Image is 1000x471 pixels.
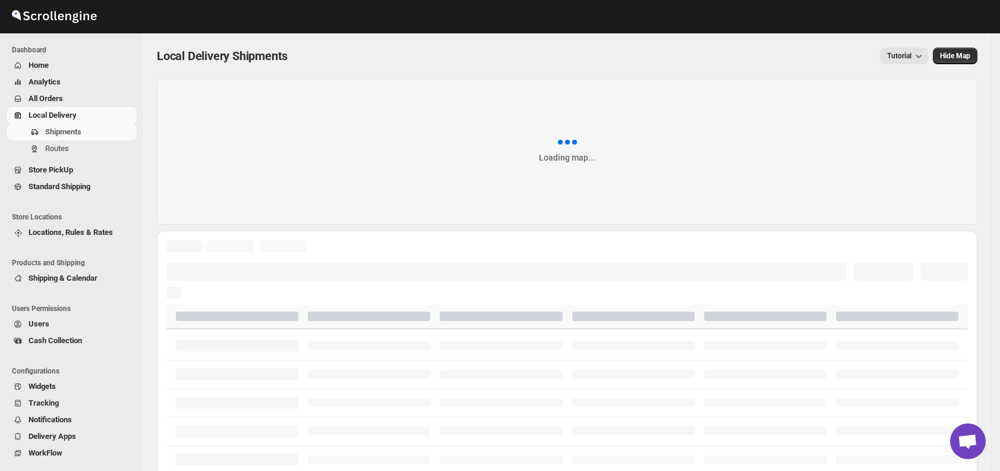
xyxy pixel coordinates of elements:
[7,270,137,287] button: Shipping & Calendar
[7,124,137,140] button: Shipments
[887,52,911,60] span: Tutorial
[29,448,62,457] span: WorkFlow
[7,140,137,157] button: Routes
[12,304,137,313] span: Users Permissions
[7,395,137,412] button: Tracking
[7,332,137,349] button: Cash Collection
[29,182,90,191] span: Standard Shipping
[29,61,49,70] span: Home
[950,423,986,459] div: Open chat
[7,74,137,90] button: Analytics
[7,224,137,241] button: Locations, Rules & Rates
[29,111,77,120] span: Local Delivery
[12,366,137,376] span: Configurations
[7,378,137,395] button: Widgets
[45,127,81,136] span: Shipments
[7,90,137,107] button: All Orders
[29,274,97,282] span: Shipping & Calendar
[12,212,137,222] span: Store Locations
[157,49,288,63] span: Local Delivery Shipments
[7,316,137,332] button: Users
[7,57,137,74] button: Home
[45,144,69,153] span: Routes
[7,412,137,428] button: Notifications
[29,165,73,174] span: Store PickUp
[29,382,56,391] span: Widgets
[29,228,113,237] span: Locations, Rules & Rates
[12,45,137,55] span: Dashboard
[29,77,61,86] span: Analytics
[539,152,595,164] div: Loading map...
[29,415,72,424] span: Notifications
[29,94,63,103] span: All Orders
[7,428,137,445] button: Delivery Apps
[29,398,59,407] span: Tracking
[7,445,137,461] button: WorkFlow
[29,336,82,345] span: Cash Collection
[29,319,49,328] span: Users
[940,51,970,61] span: Hide Map
[12,258,137,268] span: Products and Shipping
[933,48,977,64] button: Map action label
[880,48,928,64] button: Tutorial
[29,432,76,441] span: Delivery Apps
